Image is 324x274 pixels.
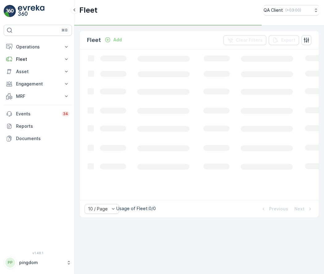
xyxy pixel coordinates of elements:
[16,56,60,62] p: Fleet
[4,78,72,90] button: Engagement
[113,37,122,43] p: Add
[16,44,60,50] p: Operations
[18,5,44,17] img: logo_light-DOdMpM7g.png
[4,65,72,78] button: Asset
[16,123,69,129] p: Reports
[260,205,289,213] button: Previous
[4,53,72,65] button: Fleet
[4,120,72,132] a: Reports
[264,7,283,13] p: QA Client
[223,35,266,45] button: Clear Filters
[61,28,68,33] p: ⌘B
[5,258,15,268] div: PP
[294,205,314,213] button: Next
[16,111,58,117] p: Events
[236,37,263,43] p: Clear Filters
[269,206,288,212] p: Previous
[16,135,69,142] p: Documents
[79,5,98,15] p: Fleet
[19,259,63,266] p: pingdom
[87,36,101,44] p: Fleet
[285,8,301,13] p: ( +03:00 )
[269,35,299,45] button: Export
[4,41,72,53] button: Operations
[102,36,124,44] button: Add
[116,205,156,212] p: Usage of Fleet : 0/0
[4,256,72,269] button: PPpingdom
[264,5,319,15] button: QA Client(+03:00)
[294,206,305,212] p: Next
[4,108,72,120] a: Events34
[4,90,72,102] button: MRF
[16,68,60,75] p: Asset
[281,37,295,43] p: Export
[16,93,60,99] p: MRF
[16,81,60,87] p: Engagement
[4,5,16,17] img: logo
[4,251,72,255] span: v 1.48.1
[4,132,72,145] a: Documents
[63,111,68,116] p: 34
